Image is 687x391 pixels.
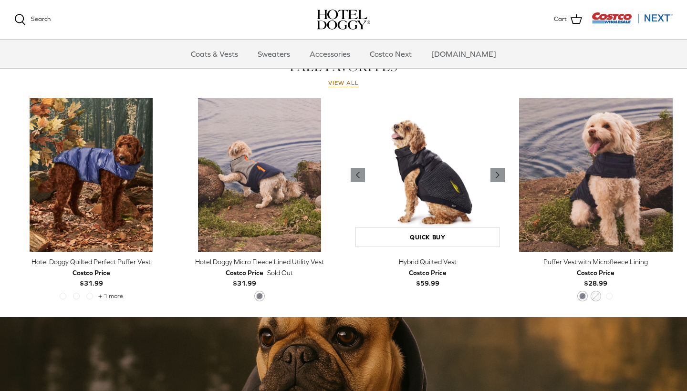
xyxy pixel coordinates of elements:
[351,257,505,267] div: Hybrid Quilted Vest
[14,257,168,288] a: Hotel Doggy Quilted Perfect Puffer Vest Costco Price$31.99
[490,168,505,182] a: Previous
[267,268,293,278] span: Sold Out
[317,10,370,30] a: hoteldoggy.com hoteldoggycom
[351,168,365,182] a: Previous
[554,13,582,26] a: Cart
[409,268,447,287] b: $59.99
[182,40,247,68] a: Coats & Vests
[14,98,168,252] a: Hotel Doggy Quilted Perfect Puffer Vest
[519,257,673,267] div: Puffer Vest with Microfleece Lining
[519,98,673,252] a: Puffer Vest with Microfleece Lining
[519,257,673,288] a: Puffer Vest with Microfleece Lining Costco Price$28.99
[31,15,51,22] span: Search
[328,80,359,87] a: View all
[355,227,500,247] a: Quick buy
[409,268,447,278] div: Costco Price
[73,268,110,278] div: Costco Price
[183,257,337,267] div: Hotel Doggy Micro Fleece Lined Utility Vest
[73,268,110,287] b: $31.99
[14,257,168,267] div: Hotel Doggy Quilted Perfect Puffer Vest
[317,10,370,30] img: hoteldoggycom
[577,268,614,287] b: $28.99
[554,14,567,24] span: Cart
[249,40,299,68] a: Sweaters
[592,18,673,25] a: Visit Costco Next
[423,40,505,68] a: [DOMAIN_NAME]
[577,268,614,278] div: Costco Price
[226,268,263,278] div: Costco Price
[351,98,505,252] a: Hybrid Quilted Vest
[226,268,263,287] b: $31.99
[361,40,420,68] a: Costco Next
[14,14,51,25] a: Search
[98,293,123,299] span: + 1 more
[183,257,337,288] a: Hotel Doggy Micro Fleece Lined Utility Vest Costco Price$31.99 Sold Out
[351,257,505,288] a: Hybrid Quilted Vest Costco Price$59.99
[183,98,337,252] a: Hotel Doggy Micro Fleece Lined Utility Vest
[592,12,673,24] img: Costco Next
[301,40,359,68] a: Accessories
